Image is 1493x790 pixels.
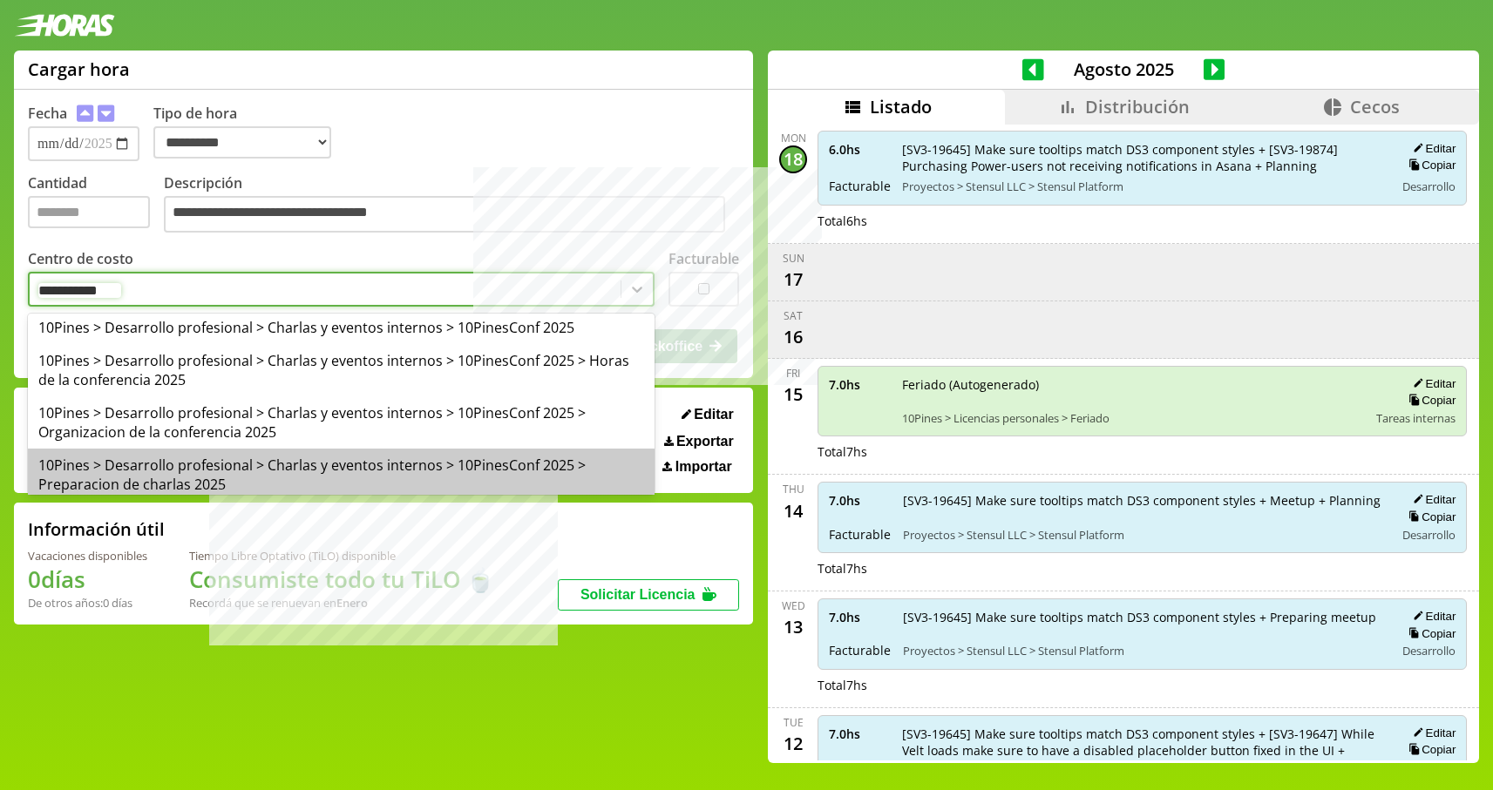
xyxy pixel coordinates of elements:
b: Enero [336,595,368,611]
button: Editar [676,406,739,423]
div: 18 [779,145,807,173]
button: Copiar [1403,742,1456,757]
div: Sat [784,308,803,323]
div: 16 [779,323,807,351]
span: Importar [675,459,732,475]
button: Copiar [1403,393,1456,408]
div: Vacaciones disponibles [28,548,147,564]
button: Editar [1408,726,1456,740]
label: Cantidad [28,173,164,237]
span: Cecos [1350,95,1400,118]
div: Total 7 hs [818,677,1467,693]
div: Recordá que se renuevan en [189,595,494,611]
div: 15 [779,381,807,409]
span: 7.0 hs [829,376,890,393]
span: Tareas internas [1376,410,1456,426]
div: Total 7 hs [818,560,1467,577]
textarea: Descripción [164,196,725,233]
span: Desarrollo [1402,179,1456,194]
button: Editar [1408,141,1456,156]
div: Tue [784,715,804,730]
div: Total 7 hs [818,443,1467,460]
span: Exportar [676,434,734,449]
select: Tipo de hora [153,126,331,159]
span: 7.0 hs [829,492,891,509]
button: Copiar [1403,510,1456,524]
span: Facturable [829,642,891,658]
div: 14 [779,496,807,524]
div: scrollable content [768,125,1479,761]
button: Editar [1408,492,1456,507]
div: Thu [783,482,804,496]
span: 7.0 hs [829,609,891,625]
span: Proyectos > Stensul LLC > Stensul Platform [903,527,1382,543]
span: Desarrollo [1402,527,1456,543]
div: Mon [781,131,806,145]
div: 10Pines > Desarrollo profesional > Charlas y eventos internos > 10PinesConf 2025 > Preparacion de... [28,449,655,501]
div: 10Pines > Desarrollo profesional > Charlas y eventos internos > 10PinesConf 2025 > Organizacion d... [28,396,655,449]
span: [SV3-19645] Make sure tooltips match DS3 component styles + Meetup + Planning [903,492,1382,509]
label: Facturable [668,249,739,268]
button: Copiar [1403,626,1456,641]
div: Total 6 hs [818,213,1467,229]
label: Fecha [28,104,67,123]
label: Descripción [164,173,739,237]
span: Feriado (Autogenerado) [902,376,1364,393]
span: Desarrollo [1402,643,1456,658]
div: De otros años: 0 días [28,595,147,611]
span: [SV3-19645] Make sure tooltips match DS3 component styles + Preparing meetup [903,609,1382,625]
div: 12 [779,730,807,758]
span: Facturable [829,178,890,194]
div: 10Pines > Desarrollo profesional > Charlas y eventos internos > 10PinesConf 2025 > Horas de la co... [28,344,655,396]
div: 13 [779,613,807,641]
h1: 0 días [28,564,147,595]
div: Fri [786,366,800,381]
span: 10Pines > Licencias personales > Feriado [902,410,1364,426]
button: Exportar [659,433,739,450]
span: Solicitar Licencia [580,587,696,602]
div: Wed [782,598,805,613]
h2: Información útil [28,517,165,541]
button: Copiar [1403,158,1456,172]
span: 7.0 hs [829,726,890,742]
span: Listado [870,95,932,118]
span: [SV3-19645] Make sure tooltips match DS3 component styles + [SV3-19874] Purchasing Power-users no... [902,141,1382,174]
button: Solicitar Licencia [558,579,739,611]
span: Facturable [829,526,891,543]
span: 6.0 hs [829,141,890,158]
div: 17 [779,266,807,294]
span: Distribución [1085,95,1190,118]
span: Proyectos > Stensul LLC > Stensul Platform [903,643,1382,658]
span: Proyectos > Stensul LLC > Stensul Platform [902,179,1382,194]
label: Tipo de hora [153,104,345,161]
div: Sun [783,251,804,266]
label: Centro de costo [28,249,133,268]
div: 10Pines > Desarrollo profesional > Charlas y eventos internos > 10PinesConf 2025 [28,311,655,344]
span: Agosto 2025 [1044,57,1204,81]
span: Editar [694,407,733,422]
input: Cantidad [28,196,150,228]
h1: Consumiste todo tu TiLO 🍵 [189,564,494,595]
div: Tiempo Libre Optativo (TiLO) disponible [189,548,494,564]
h1: Cargar hora [28,57,130,81]
button: Editar [1408,376,1456,391]
img: logotipo [14,14,115,37]
button: Editar [1408,609,1456,624]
